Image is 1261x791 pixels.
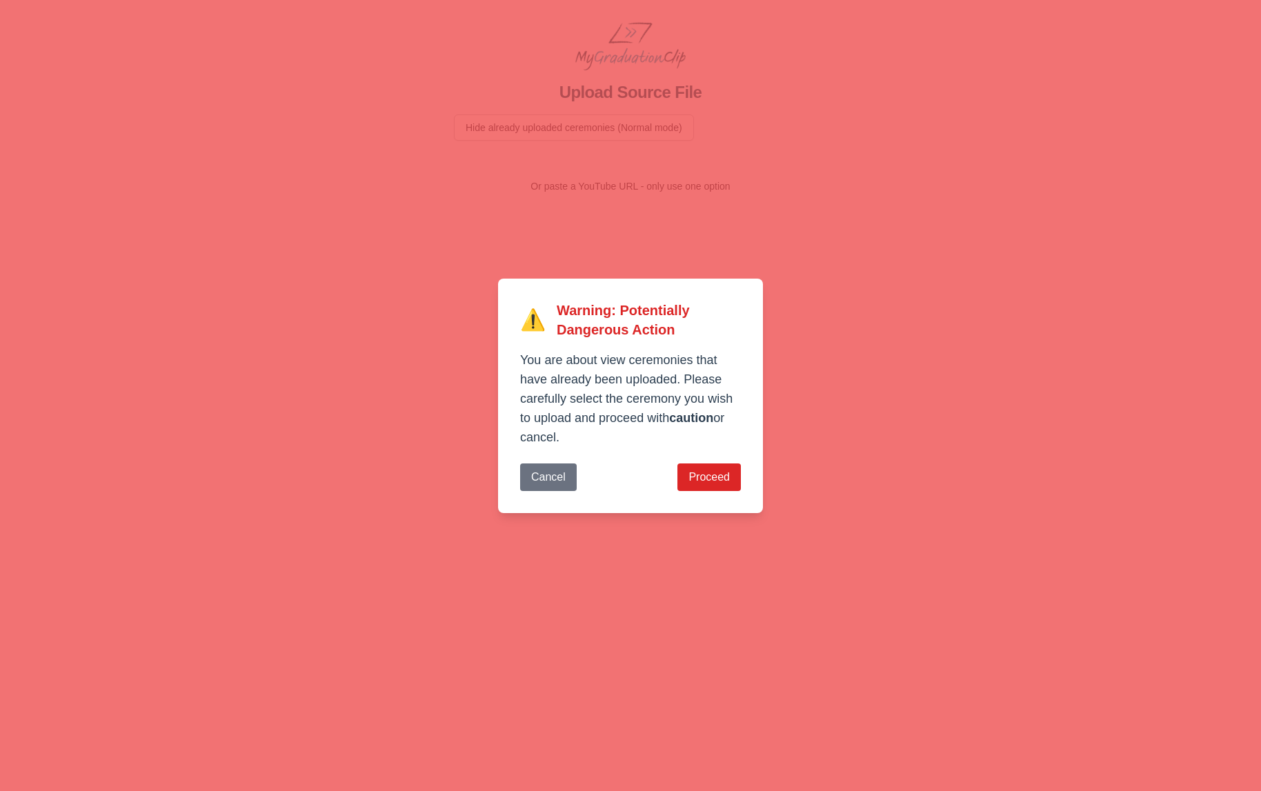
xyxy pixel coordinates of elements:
[557,301,741,339] h2: Warning: Potentially Dangerous Action
[677,463,741,491] button: Proceed
[520,308,557,332] span: ⚠️
[669,411,713,425] b: caution
[520,350,741,447] p: You are about view ceremonies that have already been uploaded. Please carefully select the ceremo...
[520,463,577,491] button: Cancel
